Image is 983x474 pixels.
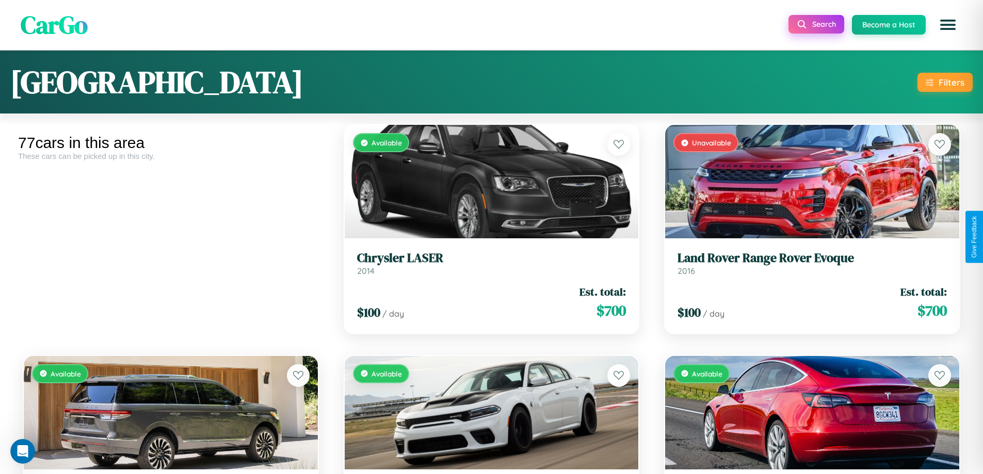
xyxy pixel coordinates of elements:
button: Filters [917,73,973,92]
span: Search [812,20,836,29]
span: / day [382,308,404,319]
a: Chrysler LASER2014 [357,251,626,276]
span: Available [51,369,81,378]
div: These cars can be picked up in this city. [18,152,324,160]
h1: [GEOGRAPHIC_DATA] [10,61,303,103]
h3: Chrysler LASER [357,251,626,266]
div: Filters [939,77,964,88]
span: Available [692,369,722,378]
span: $ 100 [678,304,701,321]
div: 77 cars in this area [18,134,324,152]
span: / day [703,308,724,319]
span: Est. total: [900,284,947,299]
button: Become a Host [852,15,926,35]
span: 2014 [357,266,375,276]
span: Unavailable [692,138,731,147]
span: 2016 [678,266,695,276]
span: $ 700 [917,300,947,321]
span: Available [372,369,402,378]
span: $ 700 [597,300,626,321]
button: Open menu [933,10,962,39]
h3: Land Rover Range Rover Evoque [678,251,947,266]
span: Est. total: [579,284,626,299]
iframe: Intercom live chat [10,439,35,464]
span: Available [372,138,402,147]
span: CarGo [21,8,88,42]
button: Search [788,15,844,34]
span: $ 100 [357,304,380,321]
div: Give Feedback [971,216,978,258]
a: Land Rover Range Rover Evoque2016 [678,251,947,276]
